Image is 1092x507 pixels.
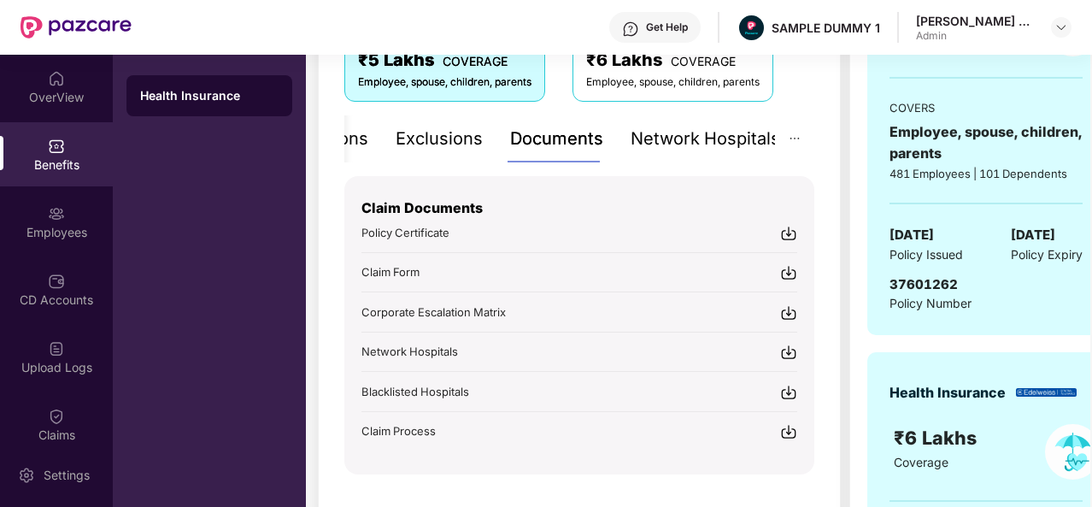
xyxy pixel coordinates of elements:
img: svg+xml;base64,PHN2ZyBpZD0iRG93bmxvYWQtMjR4MjQiIHhtbG5zPSJodHRwOi8vd3d3LnczLm9yZy8yMDAwL3N2ZyIgd2... [780,304,797,321]
img: insurerLogo [1016,388,1077,398]
div: Exclusions [396,126,483,152]
img: svg+xml;base64,PHN2ZyBpZD0iRG93bmxvYWQtMjR4MjQiIHhtbG5zPSJodHRwOi8vd3d3LnczLm9yZy8yMDAwL3N2ZyIgd2... [780,384,797,401]
img: svg+xml;base64,PHN2ZyBpZD0iQ2xhaW0iIHhtbG5zPSJodHRwOi8vd3d3LnczLm9yZy8yMDAwL3N2ZyIgd2lkdGg9IjIwIi... [48,408,65,425]
div: [PERSON_NAME] K S [916,13,1036,29]
div: Get Help [646,21,688,34]
img: svg+xml;base64,PHN2ZyBpZD0iSG9tZSIgeG1sbnM9Imh0dHA6Ly93d3cudzMub3JnLzIwMDAvc3ZnIiB3aWR0aD0iMjAiIG... [48,70,65,87]
span: Network Hospitals [361,345,458,358]
div: Documents [510,126,603,152]
img: svg+xml;base64,PHN2ZyBpZD0iQmVuZWZpdHMiIHhtbG5zPSJodHRwOi8vd3d3LnczLm9yZy8yMDAwL3N2ZyIgd2lkdGg9Ij... [48,138,65,155]
div: COVERS [889,99,1083,116]
span: Coverage [894,455,948,469]
div: Health Insurance [140,87,279,104]
span: Policy Certificate [361,226,449,239]
div: Admin [916,29,1036,43]
div: ₹5 Lakhs [358,47,531,74]
div: 481 Employees | 101 Dependents [889,165,1083,182]
div: Employee, spouse, children, parents [889,121,1083,164]
img: svg+xml;base64,PHN2ZyBpZD0iRW1wbG95ZWVzIiB4bWxucz0iaHR0cDovL3d3dy53My5vcmcvMjAwMC9zdmciIHdpZHRoPS... [48,205,65,222]
span: ₹6 Lakhs [894,427,982,449]
img: Pazcare_Alternative_logo-01-01.png [739,15,764,40]
img: New Pazcare Logo [21,16,132,38]
button: ellipsis [775,115,814,162]
span: [DATE] [889,225,934,245]
span: COVERAGE [443,54,508,68]
span: ellipsis [789,133,801,144]
p: Claim Documents [361,197,797,219]
div: ₹6 Lakhs [586,47,760,74]
img: svg+xml;base64,PHN2ZyBpZD0iRG93bmxvYWQtMjR4MjQiIHhtbG5zPSJodHRwOi8vd3d3LnczLm9yZy8yMDAwL3N2ZyIgd2... [780,344,797,361]
img: svg+xml;base64,PHN2ZyBpZD0iQ0RfQWNjb3VudHMiIGRhdGEtbmFtZT0iQ0QgQWNjb3VudHMiIHhtbG5zPSJodHRwOi8vd3... [48,273,65,290]
img: svg+xml;base64,PHN2ZyBpZD0iRHJvcGRvd24tMzJ4MzIiIHhtbG5zPSJodHRwOi8vd3d3LnczLm9yZy8yMDAwL3N2ZyIgd2... [1054,21,1068,34]
img: svg+xml;base64,PHN2ZyBpZD0iVXBsb2FkX0xvZ3MiIGRhdGEtbmFtZT0iVXBsb2FkIExvZ3MiIHhtbG5zPSJodHRwOi8vd3... [48,340,65,357]
img: svg+xml;base64,PHN2ZyBpZD0iSGVscC0zMngzMiIgeG1sbnM9Imh0dHA6Ly93d3cudzMub3JnLzIwMDAvc3ZnIiB3aWR0aD... [622,21,639,38]
img: svg+xml;base64,PHN2ZyBpZD0iRG93bmxvYWQtMjR4MjQiIHhtbG5zPSJodHRwOi8vd3d3LnczLm9yZy8yMDAwL3N2ZyIgd2... [780,225,797,242]
img: svg+xml;base64,PHN2ZyBpZD0iRG93bmxvYWQtMjR4MjQiIHhtbG5zPSJodHRwOi8vd3d3LnczLm9yZy8yMDAwL3N2ZyIgd2... [780,423,797,440]
span: Policy Expiry [1011,245,1083,264]
span: [DATE] [1011,225,1055,245]
span: Corporate Escalation Matrix [361,305,506,319]
div: Employee, spouse, children, parents [586,74,760,91]
img: svg+xml;base64,PHN2ZyBpZD0iRG93bmxvYWQtMjR4MjQiIHhtbG5zPSJodHRwOi8vd3d3LnczLm9yZy8yMDAwL3N2ZyIgd2... [780,264,797,281]
span: COVERAGE [671,54,736,68]
img: svg+xml;base64,PHN2ZyBpZD0iU2V0dGluZy0yMHgyMCIgeG1sbnM9Imh0dHA6Ly93d3cudzMub3JnLzIwMDAvc3ZnIiB3aW... [18,467,35,484]
div: Health Insurance [889,382,1006,404]
div: Network Hospitals [631,126,780,152]
span: Claim Process [361,424,436,438]
div: Employee, spouse, children, parents [358,74,531,91]
span: Policy Issued [889,245,963,264]
span: Policy Number [889,296,972,310]
span: Claim Form [361,265,420,279]
div: SAMPLE DUMMY 1 [772,20,880,36]
span: 37601262 [889,276,958,292]
span: Blacklisted Hospitals [361,385,469,398]
div: Settings [38,467,95,484]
